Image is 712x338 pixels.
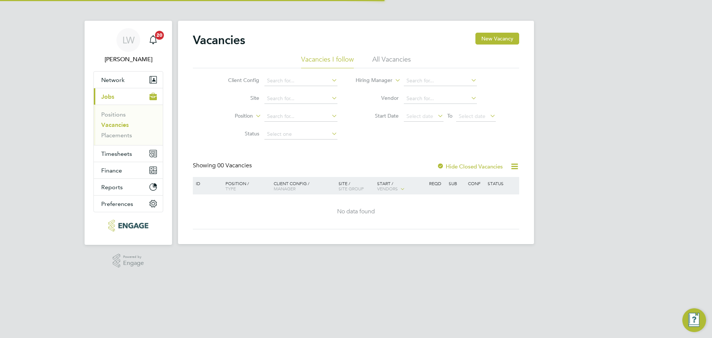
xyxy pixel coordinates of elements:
a: Go to home page [93,220,163,232]
label: Start Date [356,112,399,119]
span: Engage [123,260,144,266]
div: Status [486,177,518,190]
span: Manager [274,186,296,191]
button: Preferences [94,196,163,212]
span: Select date [406,113,433,119]
div: Client Config / [272,177,337,195]
a: Placements [101,132,132,139]
span: 20 [155,31,164,40]
span: LW [122,35,135,45]
button: Engage Resource Center [682,308,706,332]
nav: Main navigation [85,21,172,245]
span: Timesheets [101,150,132,157]
div: Jobs [94,105,163,145]
a: Positions [101,111,126,118]
label: Status [217,130,259,137]
input: Search for... [264,111,337,122]
span: Jobs [101,93,114,100]
span: Reports [101,184,123,191]
div: Position / [220,177,272,195]
span: Powered by [123,254,144,260]
span: Site Group [339,186,364,191]
input: Search for... [404,93,477,104]
label: Hide Closed Vacancies [437,163,503,170]
button: Network [94,72,163,88]
div: Start / [375,177,427,196]
label: Client Config [217,77,259,83]
input: Search for... [404,76,477,86]
li: All Vacancies [372,55,411,68]
label: Site [217,95,259,101]
a: Vacancies [101,121,129,128]
li: Vacancies I follow [301,55,354,68]
label: Position [210,112,253,120]
span: Lana Williams [93,55,163,64]
a: LW[PERSON_NAME] [93,28,163,64]
button: Finance [94,162,163,178]
a: 20 [146,28,161,52]
span: To [445,111,455,121]
div: Showing [193,162,253,170]
button: Reports [94,179,163,195]
label: Hiring Manager [350,77,392,84]
span: Type [225,186,236,191]
span: 00 Vacancies [217,162,252,169]
button: Jobs [94,88,163,105]
img: xede-logo-retina.png [108,220,148,232]
button: Timesheets [94,145,163,162]
span: Select date [459,113,485,119]
div: Reqd [427,177,446,190]
span: Vendors [377,186,398,191]
div: No data found [194,208,518,216]
span: Finance [101,167,122,174]
div: ID [194,177,220,190]
input: Search for... [264,76,337,86]
span: Network [101,76,125,83]
div: Site / [337,177,376,195]
a: Powered byEngage [113,254,144,268]
input: Search for... [264,93,337,104]
input: Select one [264,129,337,140]
div: Conf [466,177,485,190]
span: Preferences [101,200,133,207]
div: Sub [447,177,466,190]
button: New Vacancy [475,33,519,45]
label: Vendor [356,95,399,101]
h2: Vacancies [193,33,245,47]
